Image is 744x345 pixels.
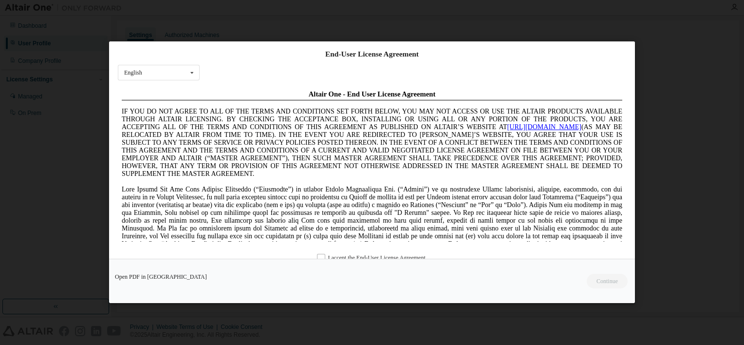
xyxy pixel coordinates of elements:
a: [URL][DOMAIN_NAME] [390,37,464,44]
span: Altair One - End User License Agreement [191,4,318,12]
div: English [124,70,142,76]
div: End-User License Agreement [118,49,626,59]
span: IF YOU DO NOT AGREE TO ALL OF THE TERMS AND CONDITIONS SET FORTH BELOW, YOU MAY NOT ACCESS OR USE... [4,21,504,91]
span: Lore Ipsumd Sit Ame Cons Adipisc Elitseddo (“Eiusmodte”) in utlabor Etdolo Magnaaliqua Eni. (“Adm... [4,99,504,169]
label: I accept the End-User License Agreement. [317,254,427,262]
a: Open PDF in [GEOGRAPHIC_DATA] [115,274,207,280]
